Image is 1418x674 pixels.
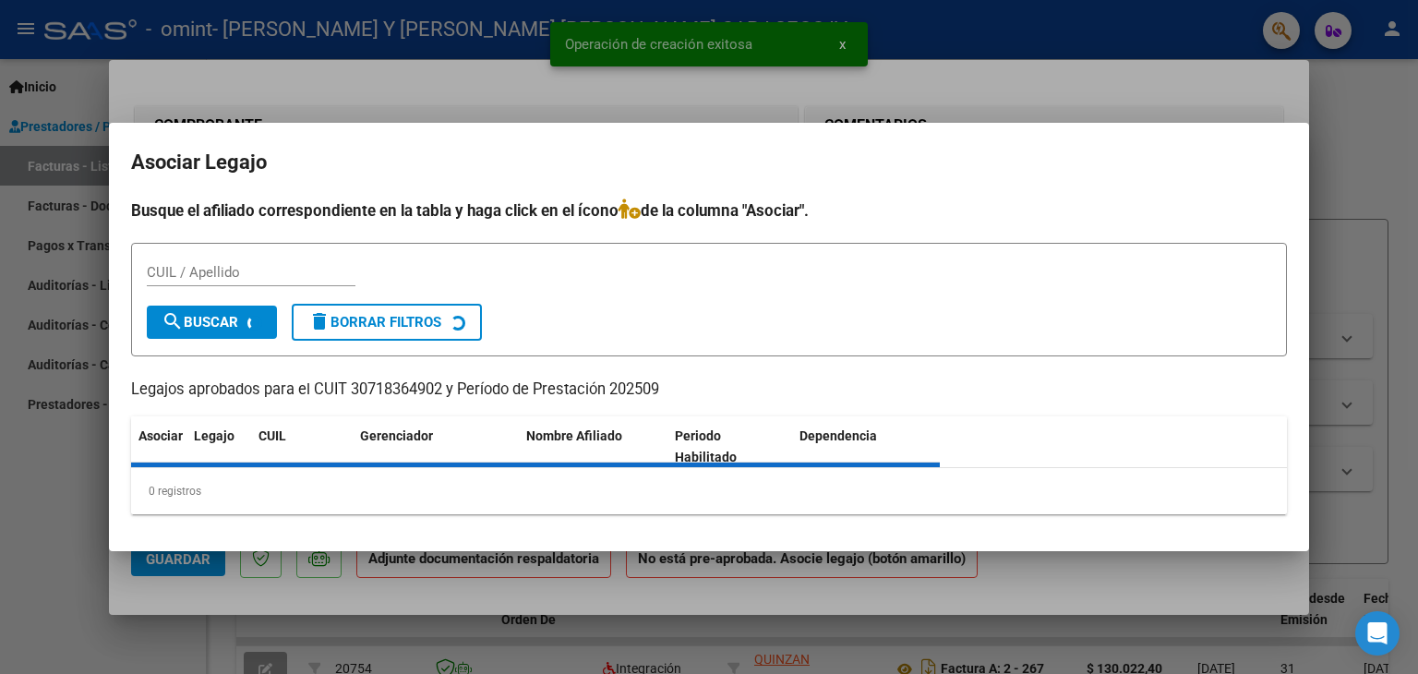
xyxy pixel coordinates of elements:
[194,428,234,443] span: Legajo
[526,428,622,443] span: Nombre Afiliado
[186,416,251,477] datatable-header-cell: Legajo
[799,428,877,443] span: Dependencia
[360,428,433,443] span: Gerenciador
[308,310,330,332] mat-icon: delete
[1355,611,1400,656] div: Open Intercom Messenger
[131,145,1287,180] h2: Asociar Legajo
[131,416,186,477] datatable-header-cell: Asociar
[519,416,667,477] datatable-header-cell: Nombre Afiliado
[162,314,238,331] span: Buscar
[675,428,737,464] span: Periodo Habilitado
[292,304,482,341] button: Borrar Filtros
[131,379,1287,402] p: Legajos aprobados para el CUIT 30718364902 y Período de Prestación 202509
[258,428,286,443] span: CUIL
[131,468,1287,514] div: 0 registros
[138,428,183,443] span: Asociar
[353,416,519,477] datatable-header-cell: Gerenciador
[667,416,792,477] datatable-header-cell: Periodo Habilitado
[792,416,941,477] datatable-header-cell: Dependencia
[251,416,353,477] datatable-header-cell: CUIL
[308,314,441,331] span: Borrar Filtros
[162,310,184,332] mat-icon: search
[131,199,1287,223] h4: Busque el afiliado correspondiente en la tabla y haga click en el ícono de la columna "Asociar".
[147,306,277,339] button: Buscar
